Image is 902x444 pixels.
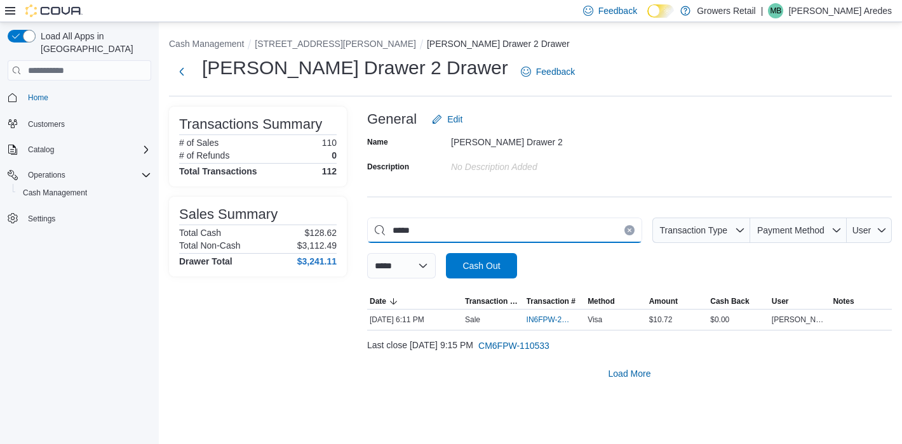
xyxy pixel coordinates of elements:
[451,132,621,147] div: [PERSON_NAME] Drawer 2
[473,333,555,358] button: CM6FPW-110533
[23,142,59,157] button: Catalog
[28,145,54,155] span: Catalog
[647,4,674,18] input: Dark Mode
[750,218,847,243] button: Payment Method
[367,294,462,309] button: Date
[18,185,92,200] a: Cash Management
[367,361,892,386] button: Load More
[768,3,783,18] div: Milena Borges Aredes
[708,294,769,309] button: Cash Back
[23,211,151,226] span: Settings
[370,296,386,306] span: Date
[169,59,194,84] button: Next
[179,240,241,251] h6: Total Non-Cash
[179,207,278,222] h3: Sales Summary
[169,37,892,53] nav: An example of EuiBreadcrumbs
[649,296,678,306] span: Amount
[28,93,48,103] span: Home
[23,117,70,132] a: Customers
[833,296,854,306] span: Notes
[527,312,583,327] button: IN6FPW-2064094
[516,59,580,84] a: Feedback
[588,315,602,325] span: Visa
[3,141,156,159] button: Catalog
[3,209,156,228] button: Settings
[772,315,828,325] span: [PERSON_NAME] Aredes
[3,88,156,107] button: Home
[23,89,151,105] span: Home
[179,166,257,176] h4: Total Transactions
[367,137,388,147] label: Name
[23,211,60,226] a: Settings
[772,296,789,306] span: User
[25,4,83,17] img: Cova
[478,339,549,352] span: CM6FPW-110533
[36,30,151,55] span: Load All Apps in [GEOGRAPHIC_DATA]
[367,333,892,358] div: Last close [DATE] 9:15 PM
[332,150,337,160] p: 0
[322,138,337,148] p: 110
[451,157,621,172] div: No Description added
[761,3,764,18] p: |
[598,4,637,17] span: Feedback
[367,312,462,327] div: [DATE] 6:11 PM
[427,39,570,49] button: [PERSON_NAME] Drawer 2 Drawer
[852,225,872,235] span: User
[830,294,892,309] button: Notes
[255,39,416,49] button: [STREET_ADDRESS][PERSON_NAME]
[536,65,575,78] span: Feedback
[446,253,517,278] button: Cash Out
[769,294,831,309] button: User
[28,170,65,180] span: Operations
[652,218,750,243] button: Transaction Type
[649,315,673,325] span: $10.72
[28,119,65,129] span: Customers
[524,294,586,309] button: Transaction #
[462,259,500,272] span: Cash Out
[427,107,468,132] button: Edit
[179,138,219,148] h6: # of Sales
[3,114,156,133] button: Customers
[13,184,156,202] button: Cash Management
[169,39,244,49] button: Cash Management
[647,294,708,309] button: Amount
[23,167,71,183] button: Operations
[297,256,337,266] h4: $3,241.11
[465,296,522,306] span: Transaction Type
[465,315,480,325] p: Sale
[708,312,769,327] div: $0.00
[179,117,322,132] h3: Transactions Summary
[447,113,462,126] span: Edit
[297,240,337,251] p: $3,112.49
[179,256,232,266] h4: Drawer Total
[847,218,892,243] button: User
[322,166,337,176] h4: 112
[367,162,409,172] label: Description
[462,294,524,309] button: Transaction Type
[527,315,570,325] span: IN6FPW-2064094
[23,188,87,198] span: Cash Management
[28,214,55,224] span: Settings
[304,228,337,238] p: $128.62
[202,55,508,81] h1: [PERSON_NAME] Drawer 2 Drawer
[18,185,151,200] span: Cash Management
[624,225,635,235] button: Clear input
[367,112,417,127] h3: General
[697,3,756,18] p: Growers Retail
[588,296,615,306] span: Method
[609,367,651,380] span: Load More
[179,150,229,160] h6: # of Refunds
[3,166,156,184] button: Operations
[367,218,642,243] input: This is a search bar. As you type, the results lower in the page will automatically filter.
[23,115,151,131] span: Customers
[710,296,749,306] span: Cash Back
[788,3,892,18] p: [PERSON_NAME] Aredes
[757,225,825,235] span: Payment Method
[23,142,151,157] span: Catalog
[23,167,151,183] span: Operations
[23,90,53,105] a: Home
[770,3,781,18] span: MB
[179,228,221,238] h6: Total Cash
[585,294,647,309] button: Method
